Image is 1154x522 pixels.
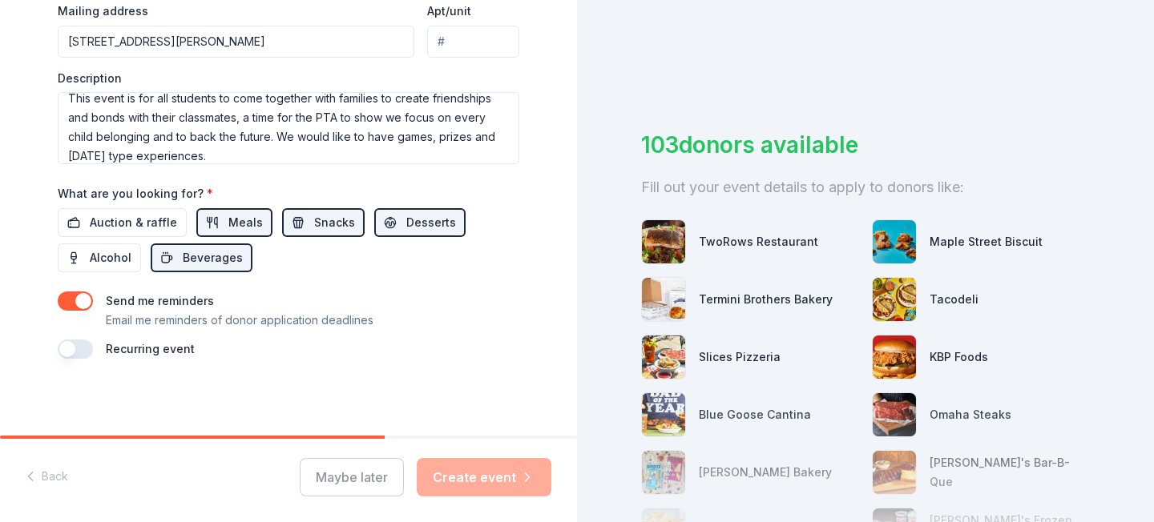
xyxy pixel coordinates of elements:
[106,342,195,355] label: Recurring event
[58,92,519,164] textarea: This event is for all students to come together with families to create friendships and bonds wit...
[699,347,781,367] div: Slices Pizzeria
[196,208,272,237] button: Meals
[642,220,685,263] img: photo for TwoRows Restaurant
[427,26,519,58] input: #
[58,208,187,237] button: Auction & raffle
[642,278,685,321] img: photo for Termini Brothers Bakery
[873,335,916,379] img: photo for KBP Foods
[699,232,818,251] div: TwoRows Restaurant
[106,311,373,330] p: Email me reminders of donor application deadlines
[873,278,916,321] img: photo for Tacodeli
[314,213,355,232] span: Snacks
[90,248,131,267] span: Alcohol
[58,3,148,19] label: Mailing address
[699,290,833,309] div: Termini Brothers Bakery
[641,128,1090,162] div: 103 donors available
[58,70,122,86] label: Description
[58,186,213,202] label: What are you looking for?
[873,220,916,263] img: photo for Maple Street Biscuit
[106,294,214,307] label: Send me reminders
[90,213,177,232] span: Auction & raffle
[427,3,471,19] label: Apt/unit
[641,175,1090,200] div: Fill out your event details to apply to donors like:
[930,347,988,367] div: KBP Foods
[58,26,414,58] input: Enter a US address
[183,248,243,267] span: Beverages
[930,232,1043,251] div: Maple Street Biscuit
[228,213,263,232] span: Meals
[642,335,685,379] img: photo for Slices Pizzeria
[930,290,978,309] div: Tacodeli
[374,208,466,237] button: Desserts
[406,213,456,232] span: Desserts
[282,208,365,237] button: Snacks
[151,243,252,272] button: Beverages
[58,243,141,272] button: Alcohol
